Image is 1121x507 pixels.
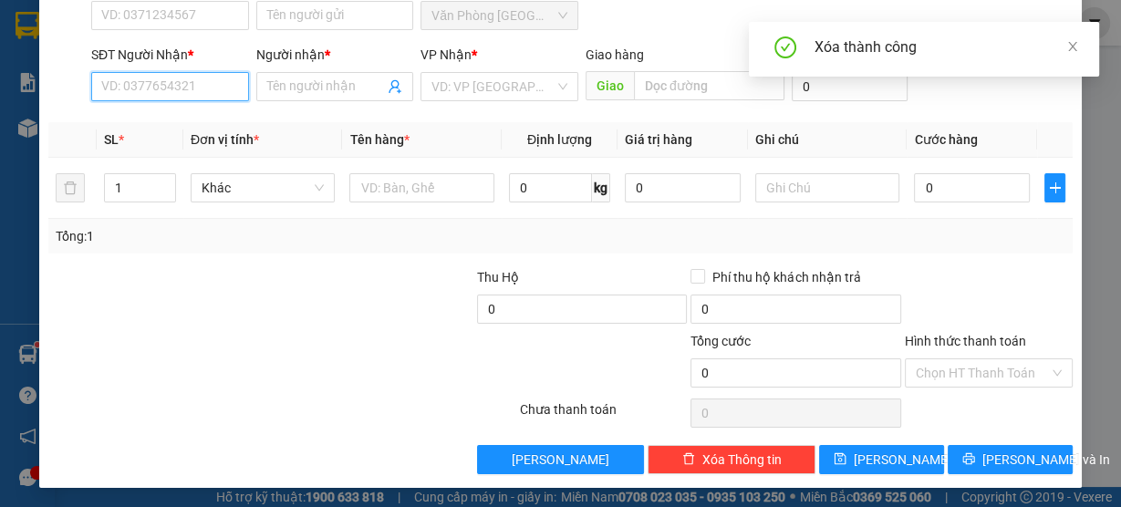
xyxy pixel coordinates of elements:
button: plus [1044,173,1065,202]
span: user-add [388,79,402,94]
span: delete [682,452,695,467]
div: SĐT Người Nhận [91,45,249,65]
span: [PERSON_NAME] [512,450,609,470]
button: save[PERSON_NAME] [819,445,944,474]
span: Thu Hộ [477,270,519,285]
span: Cước hàng [914,132,977,147]
input: VD: Bàn, Ghế [349,173,494,202]
span: Tên hàng [349,132,409,147]
span: VP Nhận [420,47,472,62]
span: Đơn vị tính [191,132,259,147]
input: 0 [625,173,741,202]
span: printer [962,452,975,467]
span: close [1066,40,1079,53]
span: Định lượng [527,132,592,147]
span: Giao hàng [586,47,644,62]
div: Người nhận [256,45,414,65]
button: delete [56,173,85,202]
span: SL [104,132,119,147]
span: Xóa Thông tin [702,450,782,470]
span: Tổng cước [690,334,751,348]
input: Ghi Chú [755,173,900,202]
span: save [834,452,846,467]
th: Ghi chú [748,122,908,158]
div: Xóa thành công [815,36,1077,58]
label: Hình thức thanh toán [905,334,1026,348]
span: check-circle [774,36,796,62]
span: Phí thu hộ khách nhận trả [705,267,867,287]
span: [PERSON_NAME] [854,450,951,470]
span: kg [592,173,610,202]
div: Chưa thanh toán [518,399,690,431]
span: Giá trị hàng [625,132,692,147]
span: plus [1045,181,1064,195]
button: [PERSON_NAME] [477,445,645,474]
span: [PERSON_NAME] và In [982,450,1110,470]
div: Tổng: 1 [56,226,434,246]
button: deleteXóa Thông tin [648,445,815,474]
span: Văn Phòng Sài Gòn [431,2,567,29]
button: printer[PERSON_NAME] và In [948,445,1073,474]
span: Giao [586,71,634,100]
span: Khác [202,174,325,202]
input: Dọc đường [634,71,784,100]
